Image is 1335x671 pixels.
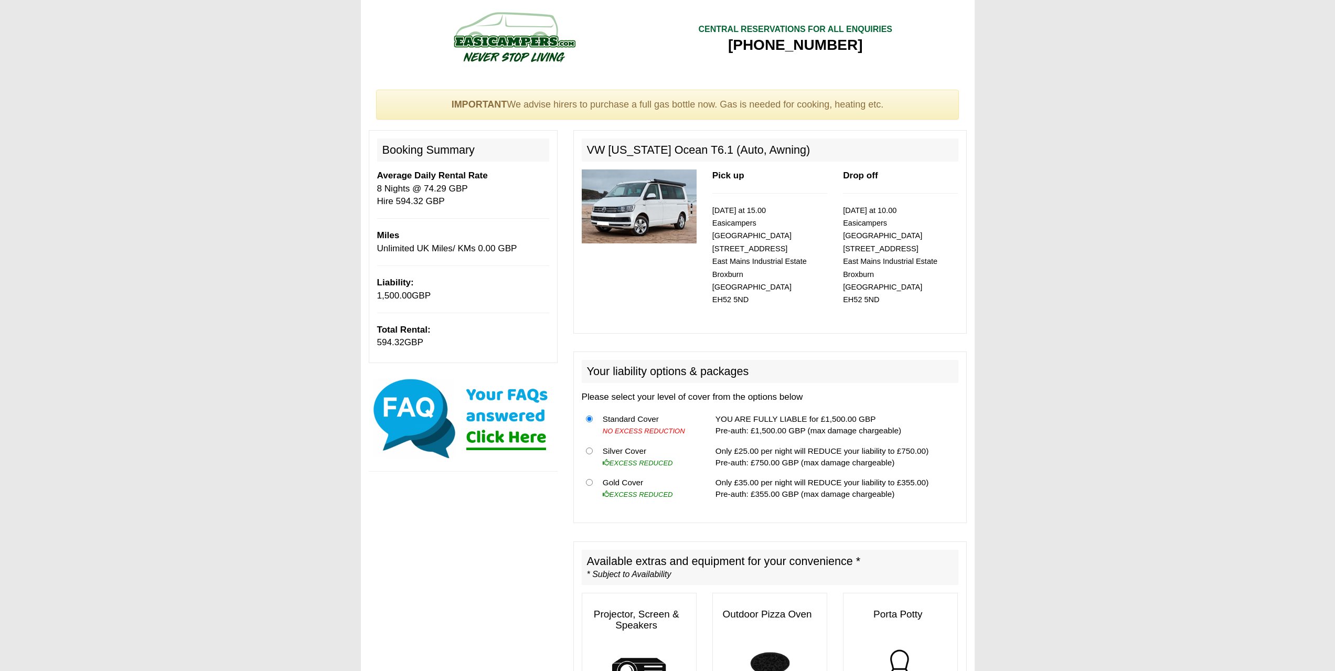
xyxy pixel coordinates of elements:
b: Liability: [377,278,414,287]
h2: Your liability options & packages [582,360,958,383]
small: [DATE] at 10.00 Easicampers [GEOGRAPHIC_DATA] [STREET_ADDRESS] East Mains Industrial Estate Broxb... [843,206,937,304]
span: 1,500.00 [377,291,412,301]
h2: Booking Summary [377,139,549,162]
b: Average Daily Rental Rate [377,171,488,180]
h2: VW [US_STATE] Ocean T6.1 (Auto, Awning) [582,139,958,162]
b: Pick up [712,171,744,180]
small: [DATE] at 15.00 Easicampers [GEOGRAPHIC_DATA] [STREET_ADDRESS] East Mains Industrial Estate Broxb... [712,206,807,304]
b: Total Rental: [377,325,431,335]
h3: Outdoor Pizza Oven [713,604,827,625]
span: 594.32 [377,337,404,347]
div: [PHONE_NUMBER] [698,36,892,55]
h3: Porta Potty [843,604,957,625]
p: Unlimited UK Miles/ KMs 0.00 GBP [377,229,549,255]
td: Silver Cover [599,441,699,473]
td: Standard Cover [599,409,699,441]
i: EXCESS REDUCED [603,459,673,467]
p: Please select your level of cover from the options below [582,391,958,403]
i: EXCESS REDUCED [603,491,673,498]
p: 8 Nights @ 74.29 GBP Hire 594.32 GBP [377,169,549,208]
p: GBP [377,276,549,302]
h3: Projector, Screen & Speakers [582,604,696,636]
td: Only £35.00 per night will REDUCE your liability to £355.00) Pre-auth: £355.00 GBP (max damage ch... [711,473,958,504]
h2: Available extras and equipment for your convenience * [582,550,958,585]
div: We advise hirers to purchase a full gas bottle now. Gas is needed for cooking, heating etc. [376,90,959,120]
img: campers-checkout-logo.png [414,8,614,66]
b: Drop off [843,171,878,180]
img: Click here for our most common FAQs [369,377,558,461]
td: Only £25.00 per night will REDUCE your liability to £750.00) Pre-auth: £750.00 GBP (max damage ch... [711,441,958,473]
i: * Subject to Availability [587,570,671,579]
p: GBP [377,324,549,349]
strong: IMPORTANT [452,99,507,110]
img: 315.jpg [582,169,697,243]
td: YOU ARE FULLY LIABLE for £1,500.00 GBP Pre-auth: £1,500.00 GBP (max damage chargeable) [711,409,958,441]
b: Miles [377,230,400,240]
i: NO EXCESS REDUCTION [603,427,685,435]
div: CENTRAL RESERVATIONS FOR ALL ENQUIRIES [698,24,892,36]
td: Gold Cover [599,473,699,504]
